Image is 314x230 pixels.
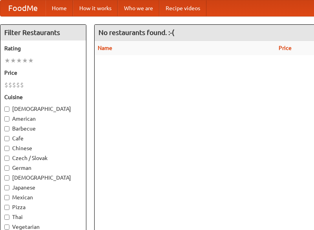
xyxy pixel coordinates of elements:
li: $ [12,81,16,89]
li: ★ [10,56,16,65]
label: Barbecue [4,125,82,132]
label: Chinese [4,144,82,152]
a: Who we are [118,0,159,16]
label: American [4,115,82,123]
input: Mexican [4,195,9,200]
h5: Rating [4,44,82,52]
label: Pizza [4,203,82,211]
a: Recipe videos [159,0,206,16]
input: Thai [4,215,9,220]
label: Czech / Slovak [4,154,82,162]
li: $ [20,81,24,89]
input: [DEMOGRAPHIC_DATA] [4,107,9,112]
a: FoodMe [0,0,46,16]
li: ★ [28,56,34,65]
input: Cafe [4,136,9,141]
label: [DEMOGRAPHIC_DATA] [4,105,82,113]
input: [DEMOGRAPHIC_DATA] [4,175,9,180]
label: German [4,164,82,172]
input: German [4,166,9,171]
ng-pluralize: No restaurants found. :-( [99,29,174,36]
label: Thai [4,213,82,221]
a: How it works [73,0,118,16]
input: Vegetarian [4,224,9,230]
label: [DEMOGRAPHIC_DATA] [4,174,82,182]
h5: Cuisine [4,93,82,101]
a: Price [279,45,292,51]
a: Home [46,0,73,16]
input: Barbecue [4,126,9,131]
li: ★ [22,56,28,65]
h4: Filter Restaurants [0,25,86,40]
input: Czech / Slovak [4,156,9,161]
li: $ [4,81,8,89]
input: Japanese [4,185,9,190]
a: Name [98,45,112,51]
h5: Price [4,69,82,77]
label: Japanese [4,184,82,191]
input: American [4,116,9,121]
li: ★ [4,56,10,65]
input: Chinese [4,146,9,151]
label: Cafe [4,134,82,142]
li: ★ [16,56,22,65]
label: Mexican [4,193,82,201]
li: $ [16,81,20,89]
li: $ [8,81,12,89]
input: Pizza [4,205,9,210]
